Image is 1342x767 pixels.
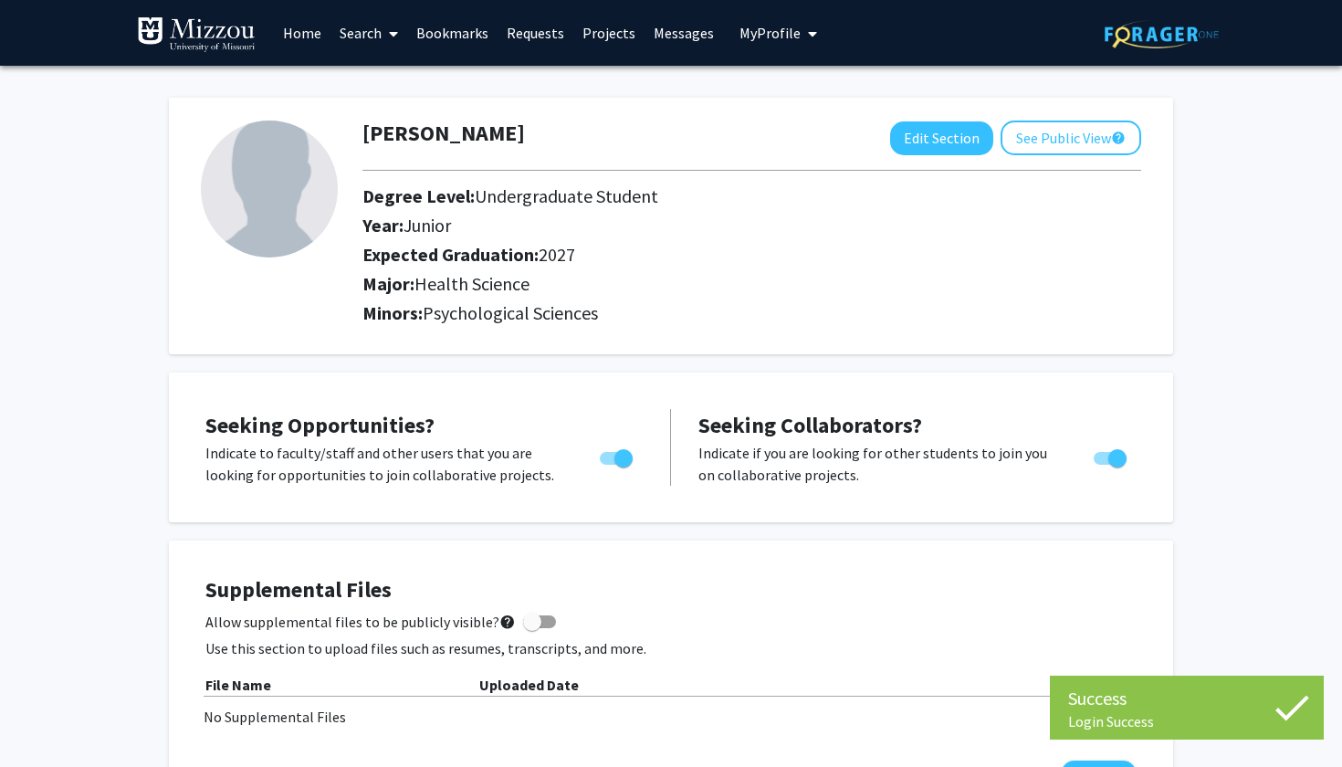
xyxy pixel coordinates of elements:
[362,244,1014,266] h2: Expected Graduation:
[362,302,1141,324] h2: Minors:
[423,301,598,324] span: Psychological Sciences
[1068,685,1305,712] div: Success
[645,1,723,65] a: Messages
[1068,712,1305,730] div: Login Success
[204,706,1138,728] div: No Supplemental Files
[1086,442,1137,469] div: Toggle
[205,411,435,439] span: Seeking Opportunities?
[890,121,993,155] button: Edit Section
[739,24,801,42] span: My Profile
[475,184,658,207] span: Undergraduate Student
[499,611,516,633] mat-icon: help
[404,214,451,236] span: Junior
[14,685,78,753] iframe: Chat
[362,273,1141,295] h2: Major:
[362,121,525,147] h1: [PERSON_NAME]
[414,272,529,295] span: Health Science
[539,243,575,266] span: 2027
[498,1,573,65] a: Requests
[205,637,1137,659] p: Use this section to upload files such as resumes, transcripts, and more.
[362,215,1014,236] h2: Year:
[1105,20,1219,48] img: ForagerOne Logo
[698,442,1059,486] p: Indicate if you are looking for other students to join you on collaborative projects.
[592,442,643,469] div: Toggle
[205,577,1137,604] h4: Supplemental Files
[698,411,922,439] span: Seeking Collaborators?
[362,185,1014,207] h2: Degree Level:
[137,16,256,53] img: University of Missouri Logo
[1001,121,1141,155] button: See Public View
[1111,127,1126,149] mat-icon: help
[274,1,330,65] a: Home
[407,1,498,65] a: Bookmarks
[205,442,565,486] p: Indicate to faculty/staff and other users that you are looking for opportunities to join collabor...
[573,1,645,65] a: Projects
[330,1,407,65] a: Search
[205,611,516,633] span: Allow supplemental files to be publicly visible?
[479,676,579,694] b: Uploaded Date
[205,676,271,694] b: File Name
[201,121,338,257] img: Profile Picture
